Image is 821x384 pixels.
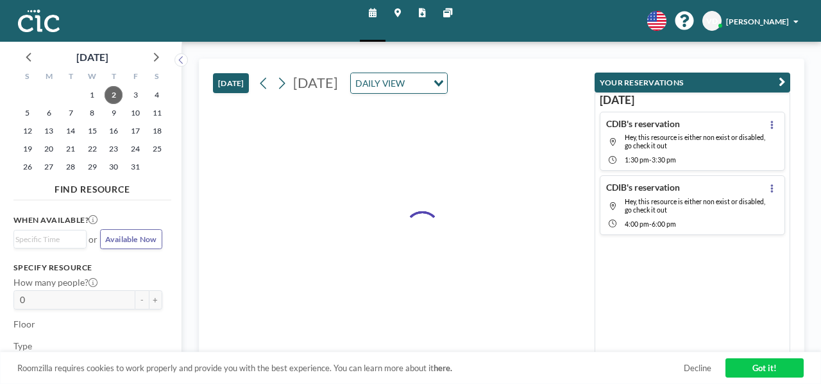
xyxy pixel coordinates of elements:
[62,140,80,158] span: Tuesday, October 21, 2025
[351,73,447,93] div: Search for option
[149,290,162,310] button: +
[38,69,60,86] div: M
[83,86,101,104] span: Wednesday, October 1, 2025
[83,140,101,158] span: Wednesday, October 22, 2025
[124,69,146,86] div: F
[81,69,103,86] div: W
[14,231,86,248] div: Search for option
[13,319,35,329] label: Floor
[13,263,162,272] h3: Specify resource
[625,198,765,214] span: Hey, this resource is either non exist or disabled, go check it out
[105,122,123,140] span: Thursday, October 16, 2025
[353,76,407,91] span: DAILY VIEW
[105,140,123,158] span: Thursday, October 23, 2025
[15,233,79,245] input: Search for option
[40,140,58,158] span: Monday, October 20, 2025
[105,86,123,104] span: Thursday, October 2, 2025
[89,234,97,245] span: or
[19,104,37,122] span: Sunday, October 5, 2025
[146,69,168,86] div: S
[409,76,427,91] input: Search for option
[105,104,123,122] span: Thursday, October 9, 2025
[126,158,144,176] span: Friday, October 31, 2025
[649,220,652,228] span: -
[83,158,101,176] span: Wednesday, October 29, 2025
[606,118,680,129] h4: CDIB's reservation
[706,16,718,26] span: VD
[126,86,144,104] span: Friday, October 3, 2025
[126,140,144,158] span: Friday, October 24, 2025
[148,140,166,158] span: Saturday, October 25, 2025
[148,86,166,104] span: Saturday, October 4, 2025
[600,93,785,107] h3: [DATE]
[13,179,171,195] h4: FIND RESOURCE
[40,122,58,140] span: Monday, October 13, 2025
[76,48,108,66] div: [DATE]
[19,158,37,176] span: Sunday, October 26, 2025
[434,363,452,373] a: here.
[725,358,804,378] a: Got it!
[625,220,649,228] span: 4:00 PM
[126,104,144,122] span: Friday, October 10, 2025
[105,234,157,244] span: Available Now
[126,122,144,140] span: Friday, October 17, 2025
[652,220,676,228] span: 6:00 PM
[62,104,80,122] span: Tuesday, October 7, 2025
[40,158,58,176] span: Monday, October 27, 2025
[103,69,125,86] div: T
[595,73,790,92] button: YOUR RESERVATIONS
[19,122,37,140] span: Sunday, October 12, 2025
[652,157,676,164] span: 3:30 PM
[213,73,249,93] button: [DATE]
[83,122,101,140] span: Wednesday, October 15, 2025
[606,182,680,193] h4: CDIB's reservation
[40,104,58,122] span: Monday, October 6, 2025
[62,122,80,140] span: Tuesday, October 14, 2025
[60,69,81,86] div: T
[100,229,162,249] button: Available Now
[62,158,80,176] span: Tuesday, October 28, 2025
[105,158,123,176] span: Thursday, October 30, 2025
[293,74,338,91] span: [DATE]
[625,157,649,164] span: 1:30 PM
[135,290,149,310] button: -
[18,10,60,32] img: organization-logo
[649,157,652,164] span: -
[83,104,101,122] span: Wednesday, October 8, 2025
[148,104,166,122] span: Saturday, October 11, 2025
[684,363,711,373] a: Decline
[17,363,684,373] span: Roomzilla requires cookies to work properly and provide you with the best experience. You can lea...
[19,140,37,158] span: Sunday, October 19, 2025
[625,134,765,150] span: Hey, this resource is either non exist or disabled, go check it out
[17,69,38,86] div: S
[148,122,166,140] span: Saturday, October 18, 2025
[13,277,97,288] label: How many people?
[726,17,789,26] span: [PERSON_NAME]
[13,340,32,351] label: Type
